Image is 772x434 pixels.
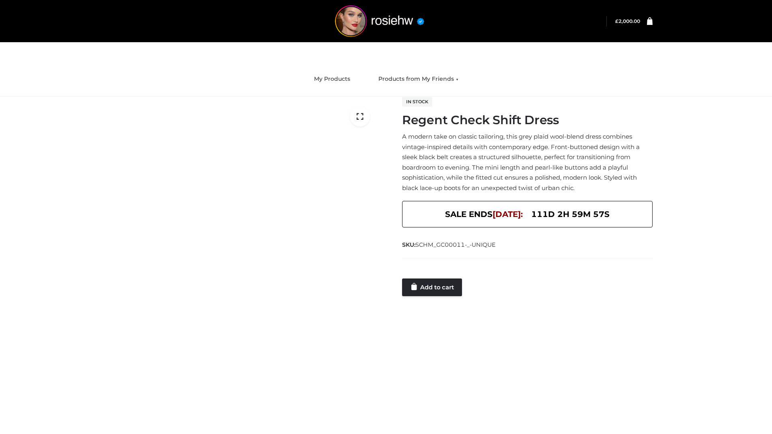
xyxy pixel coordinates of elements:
[615,18,640,24] a: £2,000.00
[402,201,653,227] div: SALE ENDS
[493,209,523,219] span: [DATE]:
[402,278,462,296] a: Add to cart
[531,207,610,221] span: 111d 2h 59m 57s
[402,97,432,106] span: In stock
[402,240,497,250] span: SKU:
[308,70,356,88] a: My Products
[372,70,464,88] a: Products from My Friends
[319,5,440,37] img: rosiehw
[402,113,653,127] h1: Regent Check Shift Dress
[402,131,653,193] p: A modern take on classic tailoring, this grey plaid wool-blend dress combines vintage-inspired de...
[615,18,640,24] bdi: 2,000.00
[415,241,496,248] span: SCHM_GC00011-_-UNIQUE
[615,18,618,24] span: £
